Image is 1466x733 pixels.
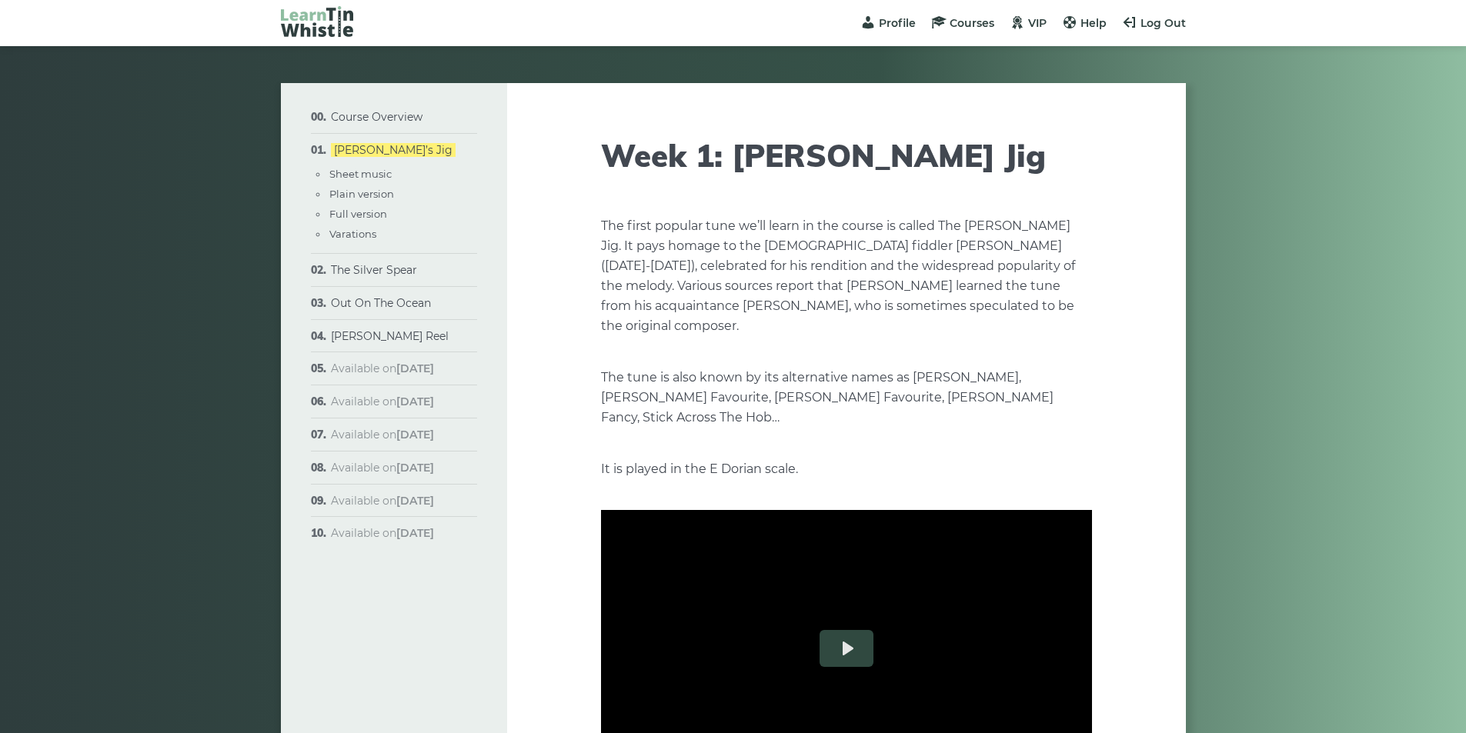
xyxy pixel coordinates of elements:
h1: Week 1: [PERSON_NAME] Jig [601,137,1092,174]
span: Profile [879,16,916,30]
span: VIP [1028,16,1047,30]
span: Available on [331,494,434,508]
a: Course Overview [331,110,422,124]
a: Log Out [1122,16,1186,30]
a: VIP [1010,16,1047,30]
strong: [DATE] [396,461,434,475]
span: Available on [331,395,434,408]
strong: [DATE] [396,428,434,441]
a: Out On The Ocean [331,296,431,310]
strong: [DATE] [396,494,434,508]
a: Sheet music [329,168,392,180]
strong: [DATE] [396,526,434,540]
a: Plain version [329,188,394,200]
span: Available on [331,362,434,375]
span: Help [1080,16,1107,30]
p: The first popular tune we’ll learn in the course is called The [PERSON_NAME] Jig. It pays homage ... [601,216,1092,336]
a: Full version [329,208,387,220]
p: The tune is also known by its alternative names as [PERSON_NAME], [PERSON_NAME] Favourite, [PERSO... [601,368,1092,428]
span: Available on [331,428,434,441]
span: Available on [331,526,434,540]
a: Varations [329,228,376,240]
span: Courses [950,16,994,30]
strong: [DATE] [396,362,434,375]
span: Log Out [1140,16,1186,30]
a: Courses [931,16,994,30]
a: The Silver Spear [331,263,417,277]
a: Profile [860,16,916,30]
img: LearnTinWhistle.com [281,6,353,37]
a: Help [1062,16,1107,30]
strong: [DATE] [396,395,434,408]
a: [PERSON_NAME]’s Jig [331,143,456,157]
p: It is played in the E Dorian scale. [601,459,1092,479]
span: Available on [331,461,434,475]
a: [PERSON_NAME] Reel [331,329,449,343]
